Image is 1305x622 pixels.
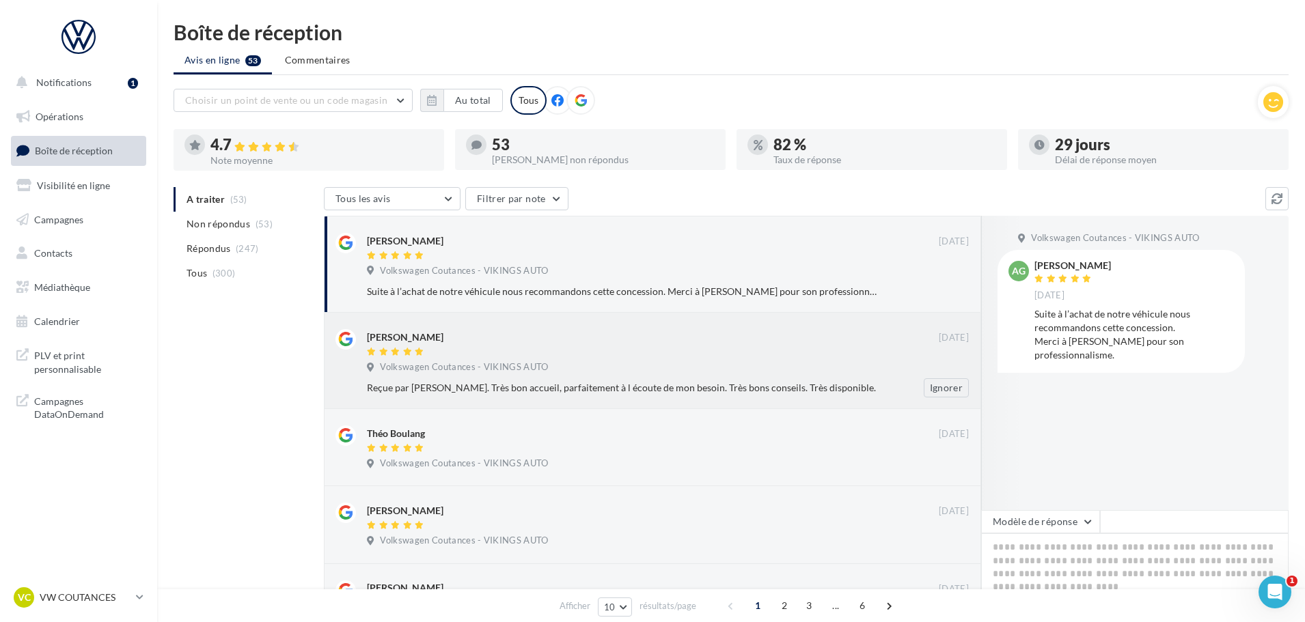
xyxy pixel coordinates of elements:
[8,239,149,268] a: Contacts
[128,78,138,89] div: 1
[18,591,31,604] span: VC
[285,54,351,66] span: Commentaires
[380,457,548,470] span: Volkswagen Coutances - VIKINGS AUTO
[604,602,616,612] span: 10
[367,381,880,395] div: Reçue par [PERSON_NAME]. Très bon accueil, parfaitement à l écoute de mon besoin. Très bons conse...
[380,361,548,373] span: Volkswagen Coutances - VIKINGS AUTO
[36,76,92,88] span: Notifications
[1034,261,1111,270] div: [PERSON_NAME]
[1034,289,1064,302] span: [DATE]
[8,307,149,336] a: Calendrier
[939,505,969,518] span: [DATE]
[187,242,231,255] span: Répondus
[510,86,547,115] div: Tous
[185,94,387,106] span: Choisir un point de vente ou un code magasin
[1287,576,1297,586] span: 1
[212,268,236,279] span: (300)
[1012,264,1026,278] span: AG
[367,427,425,440] div: Théo Boulang
[773,595,795,617] span: 2
[367,504,443,518] div: [PERSON_NAME]
[324,187,461,210] button: Tous les avis
[798,595,820,617] span: 3
[34,247,72,259] span: Contacts
[924,378,969,397] button: Ignorer
[939,332,969,344] span: [DATE]
[40,591,130,604] p: VW COUTANCES
[367,581,443,595] div: [PERSON_NAME]
[34,346,141,376] span: PLV et print personnalisable
[367,234,443,248] div: [PERSON_NAME]
[8,273,149,302] a: Médiathèque
[465,187,568,210] button: Filtrer par note
[747,595,769,617] span: 1
[1031,232,1199,244] span: Volkswagen Coutances - VIKINGS AUTO
[256,218,273,229] span: (53)
[380,535,548,547] span: Volkswagen Coutances - VIKINGS AUTO
[8,341,149,381] a: PLV et print personnalisable
[492,137,715,152] div: 53
[34,315,80,327] span: Calendrier
[420,89,503,112] button: Au total
[8,68,143,97] button: Notifications 1
[773,155,996,165] div: Taux de réponse
[8,171,149,200] a: Visibilité en ligne
[560,599,590,612] span: Afficher
[367,330,443,344] div: [PERSON_NAME]
[825,595,847,617] span: ...
[34,392,141,421] span: Campagnes DataOnDemand
[35,145,113,156] span: Boîte de réception
[939,583,969,595] span: [DATE]
[34,281,90,293] span: Médiathèque
[8,206,149,234] a: Campagnes
[1055,137,1278,152] div: 29 jours
[210,137,433,153] div: 4.7
[174,89,413,112] button: Choisir un point de vente ou un code magasin
[37,180,110,191] span: Visibilité en ligne
[981,510,1100,533] button: Modèle de réponse
[1055,155,1278,165] div: Délai de réponse moyen
[939,428,969,440] span: [DATE]
[1034,307,1234,362] div: Suite à l’achat de notre véhicule nous recommandons cette concession. Merci à [PERSON_NAME] pour ...
[492,155,715,165] div: [PERSON_NAME] non répondus
[8,136,149,165] a: Boîte de réception
[640,599,696,612] span: résultats/page
[598,597,633,617] button: 10
[11,584,146,610] a: VC VW COUTANCES
[1259,576,1291,608] iframe: Intercom live chat
[36,111,83,122] span: Opérations
[443,89,503,112] button: Au total
[236,243,259,254] span: (247)
[187,266,207,280] span: Tous
[34,213,83,225] span: Campagnes
[8,386,149,427] a: Campagnes DataOnDemand
[851,595,873,617] span: 6
[174,22,1289,42] div: Boîte de réception
[335,193,391,204] span: Tous les avis
[380,265,548,277] span: Volkswagen Coutances - VIKINGS AUTO
[210,156,433,165] div: Note moyenne
[8,102,149,131] a: Opérations
[367,285,880,298] div: Suite à l’achat de notre véhicule nous recommandons cette concession. Merci à [PERSON_NAME] pour ...
[939,236,969,248] span: [DATE]
[187,217,250,231] span: Non répondus
[773,137,996,152] div: 82 %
